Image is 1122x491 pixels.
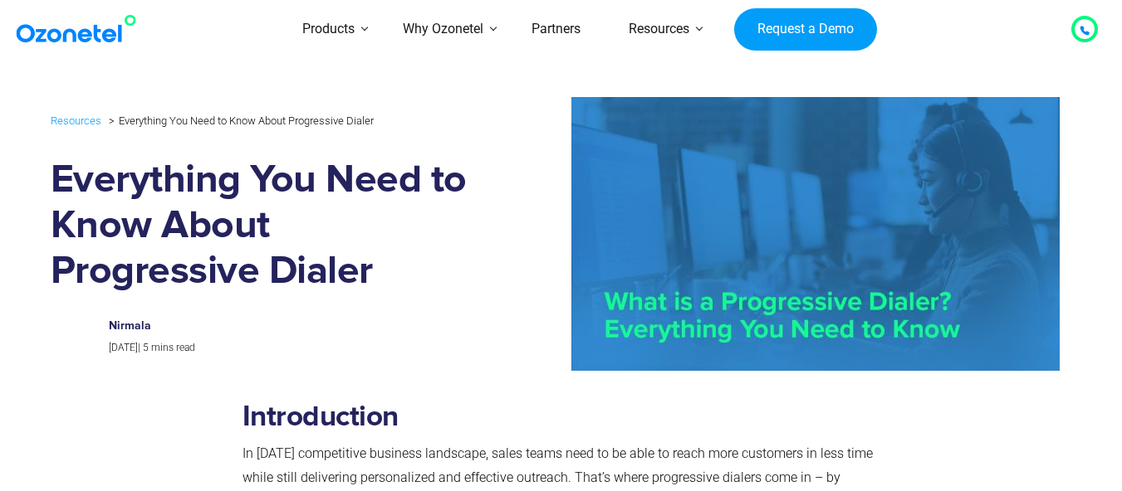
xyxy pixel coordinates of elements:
[105,110,374,131] li: Everything You Need to Know About Progressive Dialer
[51,111,101,130] a: Resources
[734,8,876,51] a: Request a Demo
[143,342,149,353] span: 5
[109,339,459,357] p: |
[109,342,138,353] span: [DATE]
[151,342,195,353] span: mins read
[243,402,399,431] strong: Introduction
[109,319,459,333] h6: Nirmala
[51,158,477,294] h1: Everything You Need to Know About Progressive Dialer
